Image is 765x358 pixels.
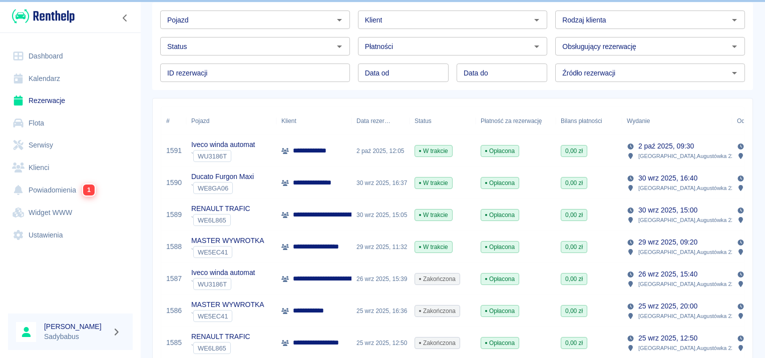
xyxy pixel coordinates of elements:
div: ` [191,310,264,322]
p: 30 wrz 2025, 15:00 [638,205,697,215]
div: Klient [281,107,296,135]
div: # [166,107,170,135]
div: 29 wrz 2025, 11:32 [351,231,410,263]
span: Zakończona [415,274,460,283]
span: Opłacona [481,146,519,155]
a: 1585 [166,337,182,348]
input: DD.MM.YYYY [358,63,449,82]
div: Klient [276,107,351,135]
a: 1589 [166,209,182,220]
span: Zakończona [415,338,460,347]
div: Pojazd [191,107,209,135]
a: Kalendarz [8,67,133,90]
span: Opłacona [481,306,519,315]
p: 26 wrz 2025, 15:40 [638,269,697,279]
span: WU3186T [194,280,231,288]
div: Status [415,107,432,135]
button: Sort [391,114,405,128]
div: Pojazd [186,107,276,135]
button: Sort [650,114,664,128]
span: W trakcie [415,210,452,219]
span: 0,00 zł [561,146,587,155]
span: WE8GA06 [194,184,232,192]
p: Sadybabus [44,331,108,342]
p: [GEOGRAPHIC_DATA] , Augustówka 22A [638,151,738,160]
button: Otwórz [727,13,741,27]
button: Otwórz [530,39,544,53]
button: Otwórz [727,39,741,53]
span: Zakończona [415,306,460,315]
p: 29 wrz 2025, 09:20 [638,237,697,247]
div: Data rezerwacji [356,107,391,135]
p: 30 wrz 2025, 16:40 [638,173,697,183]
span: 1 [83,184,95,196]
a: Rezerwacje [8,89,133,112]
p: 25 wrz 2025, 12:50 [638,333,697,343]
a: 1587 [166,273,182,284]
span: Opłacona [481,338,519,347]
span: Opłacona [481,274,519,283]
span: 0,00 zł [561,306,587,315]
p: RENAULT TRAFIC [191,331,250,342]
span: Opłacona [481,242,519,251]
span: W trakcie [415,146,452,155]
div: 30 wrz 2025, 15:05 [351,199,410,231]
div: 2 paź 2025, 12:05 [351,135,410,167]
a: 1586 [166,305,182,316]
button: Otwórz [332,13,346,27]
span: 0,00 zł [561,178,587,187]
span: Opłacona [481,178,519,187]
a: Ustawienia [8,224,133,246]
p: Ducato Furgon Maxi [191,171,254,182]
input: DD.MM.YYYY [457,63,547,82]
a: Widget WWW [8,201,133,224]
span: W trakcie [415,178,452,187]
span: WE5EC41 [194,248,232,256]
span: 0,00 zł [561,242,587,251]
span: W trakcie [415,242,452,251]
img: Renthelp logo [12,8,75,24]
p: [GEOGRAPHIC_DATA] , Augustówka 22A [638,311,738,320]
h6: [PERSON_NAME] [44,321,108,331]
p: MASTER WYWROTKA [191,299,264,310]
div: ` [191,342,250,354]
div: ` [191,246,264,258]
div: # [161,107,186,135]
div: 26 wrz 2025, 15:39 [351,263,410,295]
p: [GEOGRAPHIC_DATA] , Augustówka 22A [638,215,738,224]
p: Iveco winda automat [191,267,255,278]
a: 1588 [166,241,182,252]
div: Płatność za rezerwację [481,107,542,135]
div: Status [410,107,476,135]
div: Płatność za rezerwację [476,107,556,135]
span: WE5EC41 [194,312,232,320]
p: 25 wrz 2025, 20:00 [638,301,697,311]
div: ` [191,214,250,226]
p: RENAULT TRAFIC [191,203,250,214]
button: Otwórz [727,66,741,80]
span: WU3186T [194,152,231,160]
a: Flota [8,112,133,134]
p: [GEOGRAPHIC_DATA] , Augustówka 22A [638,247,738,256]
button: Zwiń nawigację [118,11,133,24]
span: Opłacona [481,210,519,219]
p: [GEOGRAPHIC_DATA] , Augustówka 22A [638,279,738,288]
span: 0,00 zł [561,210,587,219]
div: ` [191,278,255,290]
a: Powiadomienia1 [8,178,133,201]
a: Klienci [8,156,133,179]
div: 25 wrz 2025, 16:36 [351,295,410,327]
div: Wydanie [622,107,732,135]
span: WE6L865 [194,216,230,224]
div: Data rezerwacji [351,107,410,135]
div: 30 wrz 2025, 16:37 [351,167,410,199]
a: Renthelp logo [8,8,75,24]
span: 0,00 zł [561,338,587,347]
a: Dashboard [8,45,133,67]
p: 2 paź 2025, 09:30 [638,141,694,151]
a: Serwisy [8,134,133,156]
div: ` [191,150,255,162]
a: 1591 [166,145,182,156]
p: MASTER WYWROTKA [191,235,264,246]
span: 0,00 zł [561,274,587,283]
